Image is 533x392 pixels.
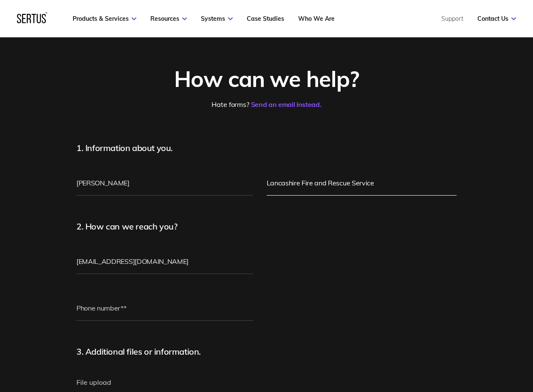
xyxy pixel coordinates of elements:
[76,100,457,109] div: Hate forms?
[201,15,233,22] a: Systems
[298,15,335,22] a: Who We Are
[477,15,516,22] a: Contact Us
[76,378,111,386] span: File upload
[76,143,289,153] h2: 1. Information about you.
[76,295,253,321] input: Phone number**
[76,221,289,232] h2: 2. How can we reach you?
[76,65,457,92] div: How can we help?
[251,100,321,109] a: Send an email instead.
[441,15,463,22] a: Support
[76,346,201,357] span: 3. Additional files or information.
[150,15,187,22] a: Resources
[247,15,284,22] a: Case Studies
[73,15,136,22] a: Products & Services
